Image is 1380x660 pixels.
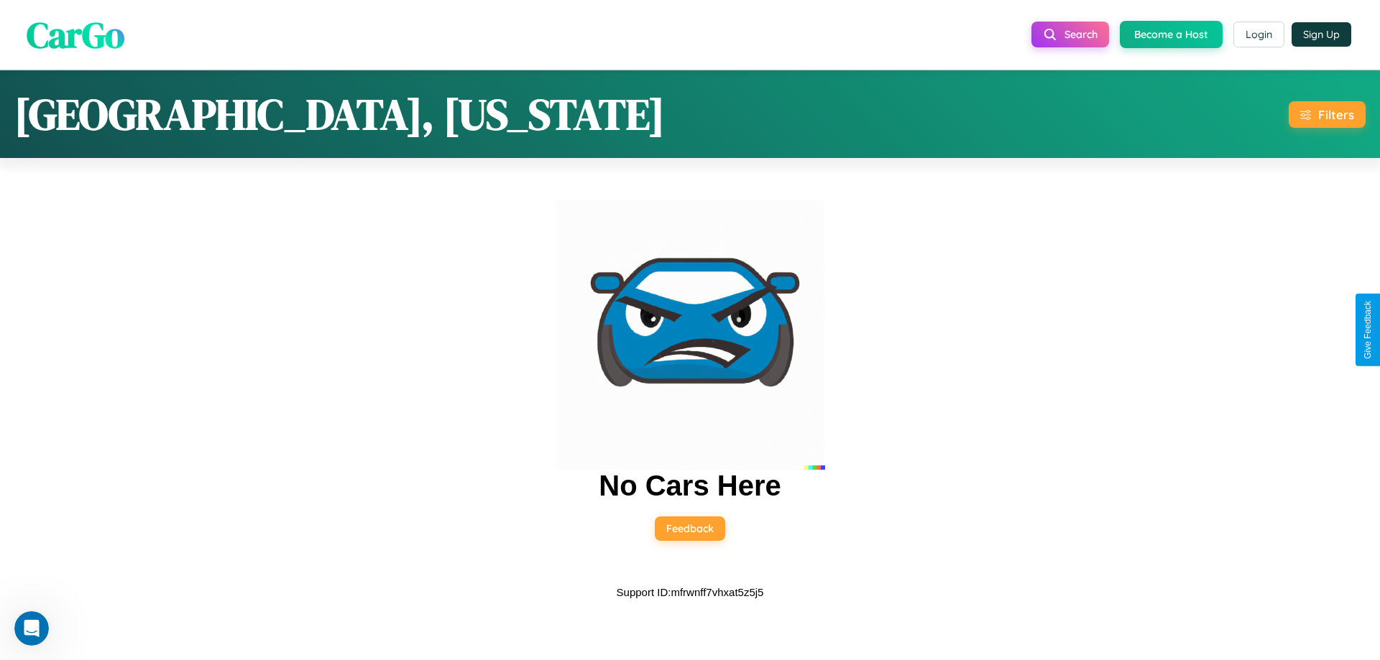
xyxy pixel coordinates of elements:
h2: No Cars Here [599,470,781,502]
img: car [555,200,825,470]
button: Filters [1289,101,1366,128]
iframe: Intercom live chat [14,611,49,646]
button: Become a Host [1120,21,1223,48]
div: Give Feedback [1363,301,1373,359]
h1: [GEOGRAPHIC_DATA], [US_STATE] [14,85,665,144]
span: Search [1064,28,1098,41]
button: Feedback [655,516,725,541]
button: Login [1233,22,1284,47]
p: Support ID: mfrwnff7vhxat5z5j5 [617,582,764,602]
button: Sign Up [1292,22,1351,47]
span: CarGo [27,9,124,59]
button: Search [1031,22,1109,47]
div: Filters [1318,107,1354,122]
